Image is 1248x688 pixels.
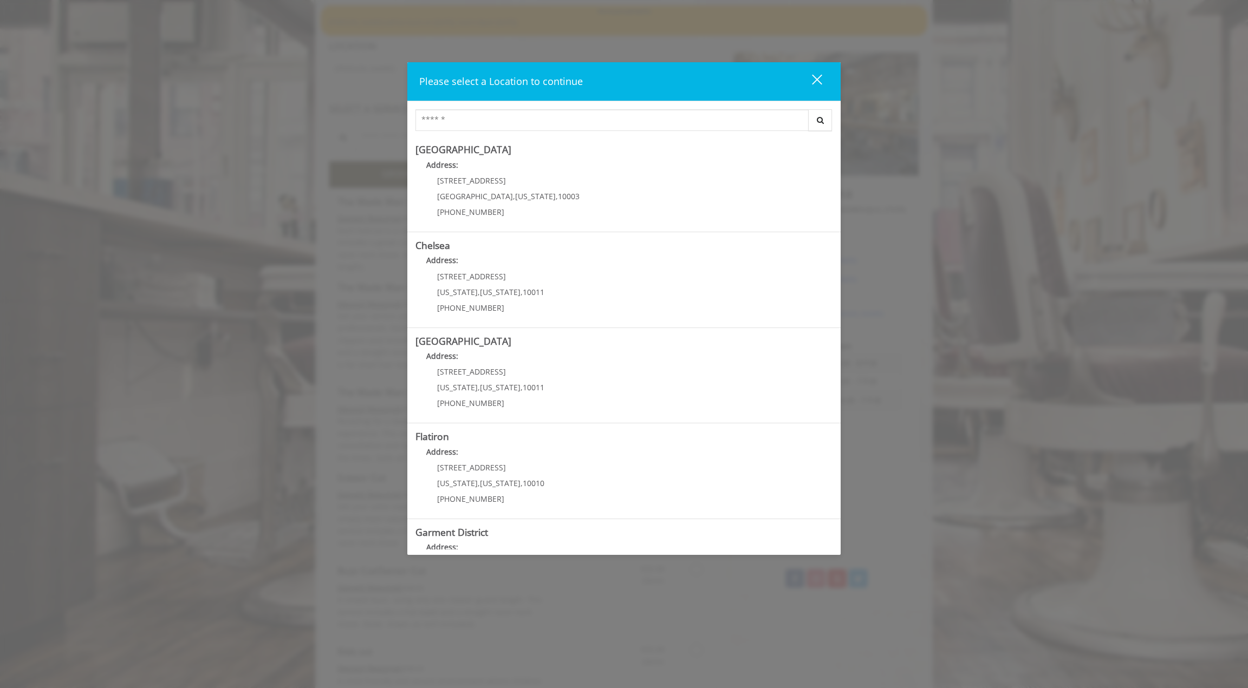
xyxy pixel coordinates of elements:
[521,287,523,297] span: ,
[478,287,480,297] span: ,
[480,287,521,297] span: [US_STATE]
[478,478,480,488] span: ,
[426,160,458,170] b: Address:
[521,382,523,392] span: ,
[419,75,583,88] span: Please select a Location to continue
[437,478,478,488] span: [US_STATE]
[437,382,478,392] span: [US_STATE]
[415,239,450,252] b: Chelsea
[521,478,523,488] span: ,
[437,207,504,217] span: [PHONE_NUMBER]
[437,366,506,377] span: [STREET_ADDRESS]
[415,335,511,348] b: [GEOGRAPHIC_DATA]
[792,70,829,93] button: close dialog
[415,526,488,539] b: Garment District
[480,382,521,392] span: [US_STATE]
[558,191,580,201] span: 10003
[426,351,458,361] b: Address:
[415,109,809,131] input: Search Center
[556,191,558,201] span: ,
[437,303,504,313] span: [PHONE_NUMBER]
[437,271,506,281] span: [STREET_ADDRESS]
[515,191,556,201] span: [US_STATE]
[437,494,504,504] span: [PHONE_NUMBER]
[437,462,506,473] span: [STREET_ADDRESS]
[437,191,513,201] span: [GEOGRAPHIC_DATA]
[437,398,504,408] span: [PHONE_NUMBER]
[480,478,521,488] span: [US_STATE]
[523,478,544,488] span: 10010
[437,287,478,297] span: [US_STATE]
[523,287,544,297] span: 10011
[513,191,515,201] span: ,
[415,430,449,443] b: Flatiron
[437,175,506,186] span: [STREET_ADDRESS]
[523,382,544,392] span: 10011
[426,255,458,265] b: Address:
[415,109,833,136] div: Center Select
[799,74,821,90] div: close dialog
[426,447,458,457] b: Address:
[478,382,480,392] span: ,
[415,143,511,156] b: [GEOGRAPHIC_DATA]
[426,542,458,552] b: Address:
[814,116,827,124] i: Search button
